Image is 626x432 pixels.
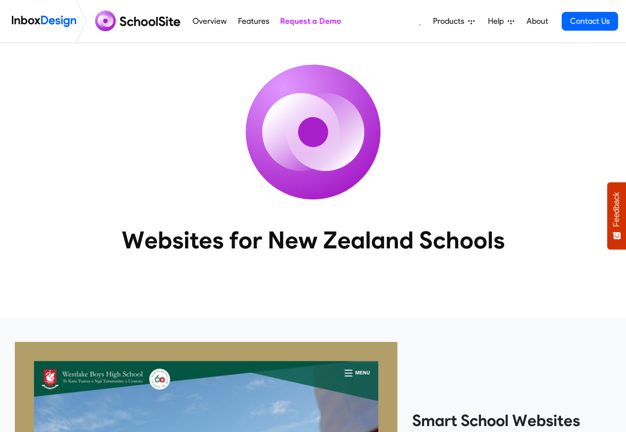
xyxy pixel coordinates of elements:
[524,11,551,31] a: About
[433,15,468,27] span: Products
[235,11,272,31] a: Features
[429,11,479,31] a: Products
[484,11,518,31] a: Help
[562,12,618,31] a: Contact Us
[607,182,626,249] button: Feedback - Show survey
[412,411,611,431] heading: Smart School Websites
[78,225,548,255] heading: Websites for New Zealand Schools
[190,11,230,31] a: Overview
[91,9,187,33] img: schoolsite logo
[612,192,621,227] span: Feedback
[488,15,508,27] span: Help
[224,43,402,221] img: icon_schoolsite.svg
[277,11,343,31] a: Request a Demo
